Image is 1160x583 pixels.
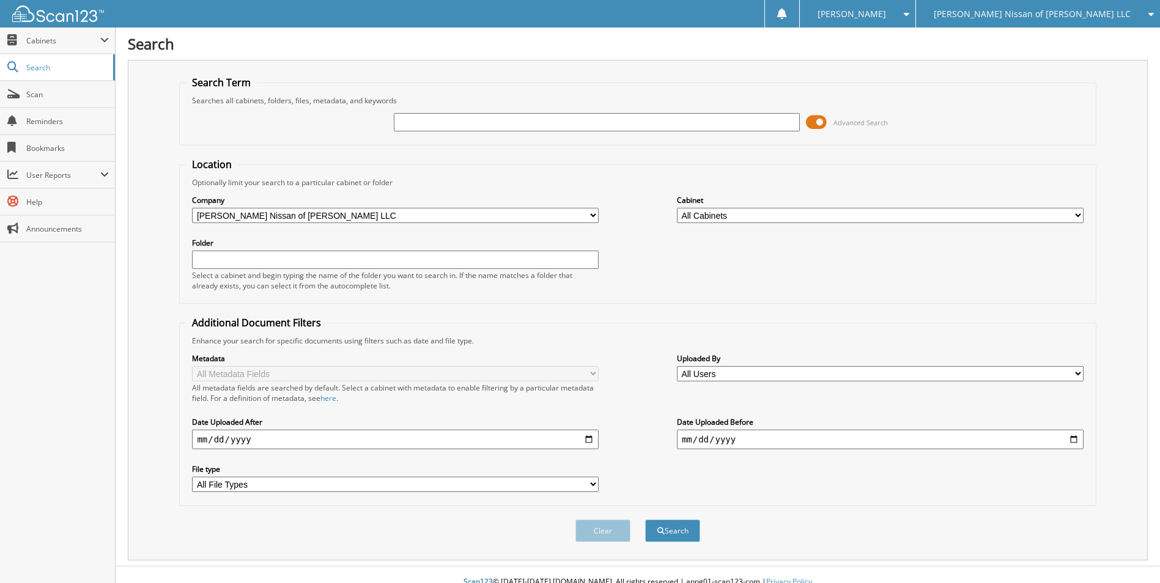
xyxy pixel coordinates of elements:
[934,10,1131,18] span: [PERSON_NAME] Nissan of [PERSON_NAME] LLC
[192,430,599,449] input: start
[677,195,1084,205] label: Cabinet
[192,238,599,248] label: Folder
[677,417,1084,427] label: Date Uploaded Before
[818,10,886,18] span: [PERSON_NAME]
[320,393,336,403] a: here
[677,430,1084,449] input: end
[186,177,1089,188] div: Optionally limit your search to a particular cabinet or folder
[192,464,599,474] label: File type
[26,62,107,73] span: Search
[26,116,109,127] span: Reminders
[186,158,238,171] legend: Location
[26,197,109,207] span: Help
[645,519,700,542] button: Search
[26,170,100,180] span: User Reports
[26,35,100,46] span: Cabinets
[192,353,599,364] label: Metadata
[575,519,630,542] button: Clear
[186,95,1089,106] div: Searches all cabinets, folders, files, metadata, and keywords
[186,316,327,329] legend: Additional Document Filters
[192,417,599,427] label: Date Uploaded After
[833,118,888,127] span: Advanced Search
[26,89,109,100] span: Scan
[12,5,104,22] img: scan123-logo-white.svg
[186,76,257,89] legend: Search Term
[192,270,599,291] div: Select a cabinet and begin typing the name of the folder you want to search in. If the name match...
[26,143,109,153] span: Bookmarks
[26,224,109,234] span: Announcements
[192,195,599,205] label: Company
[192,383,599,403] div: All metadata fields are searched by default. Select a cabinet with metadata to enable filtering b...
[186,335,1089,346] div: Enhance your search for specific documents using filters such as date and file type.
[128,34,1148,54] h1: Search
[677,353,1084,364] label: Uploaded By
